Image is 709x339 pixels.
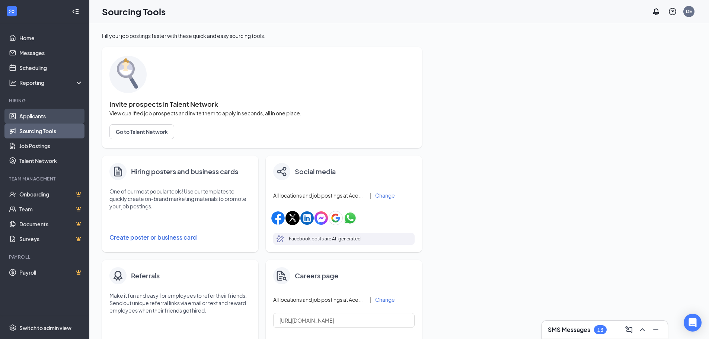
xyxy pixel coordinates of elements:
img: googleIcon [329,211,343,225]
button: ComposeMessage [623,324,635,336]
div: Fill your job postings faster with these quick and easy sourcing tools. [102,32,422,39]
button: Change [375,297,395,302]
button: Go to Talent Network [109,124,174,139]
h4: Referrals [131,271,160,281]
div: Switch to admin view [19,324,71,332]
img: share [277,167,287,176]
svg: WorkstreamLogo [8,7,16,15]
svg: ComposeMessage [625,325,633,334]
div: Open Intercom Messenger [684,314,702,332]
span: Invite prospects in Talent Network [109,100,415,108]
div: | [370,191,371,199]
p: Make it fun and easy for employees to refer their friends. Send out unique referral links via ema... [109,292,251,314]
a: PayrollCrown [19,265,83,280]
svg: Minimize [651,325,660,334]
a: Job Postings [19,138,83,153]
div: Payroll [9,254,82,260]
svg: ChevronUp [638,325,647,334]
img: badge [112,270,124,282]
button: Change [375,193,395,198]
a: Scheduling [19,60,83,75]
a: Go to Talent Network [109,124,415,139]
a: Messages [19,45,83,60]
a: OnboardingCrown [19,187,83,202]
h4: Hiring posters and business cards [131,166,238,177]
a: Talent Network [19,153,83,168]
svg: Document [112,165,124,178]
a: Applicants [19,109,83,124]
img: sourcing-tools [109,56,147,93]
div: Hiring [9,97,82,104]
a: DocumentsCrown [19,217,83,231]
div: | [370,295,371,304]
h3: SMS Messages [548,326,590,334]
p: Facebook posts are AI-generated [289,235,361,243]
img: linkedinIcon [300,211,314,225]
h4: Social media [295,166,336,177]
img: whatsappIcon [344,211,357,225]
a: Home [19,31,83,45]
a: TeamCrown [19,202,83,217]
div: 13 [597,327,603,333]
h4: Careers page [295,271,338,281]
img: xIcon [285,211,300,225]
button: ChevronUp [636,324,648,336]
svg: QuestionInfo [668,7,677,16]
span: All locations and job postings at Ace Hardware [273,192,366,199]
h1: Sourcing Tools [102,5,166,18]
svg: Settings [9,324,16,332]
a: SurveysCrown [19,231,83,246]
svg: Notifications [652,7,661,16]
span: All locations and job postings at Ace Hardware [273,296,366,303]
button: Create poster or business card [109,230,251,245]
div: DE [686,8,692,15]
img: facebookMessengerIcon [314,211,328,225]
span: View qualified job prospects and invite them to apply in seconds, all in one place. [109,109,415,117]
img: careers [277,271,287,281]
div: Reporting [19,79,83,86]
p: One of our most popular tools! Use our templates to quickly create on-brand marketing materials t... [109,188,251,210]
a: Sourcing Tools [19,124,83,138]
svg: Collapse [72,8,79,15]
img: facebookIcon [271,211,285,225]
svg: MagicPencil [276,234,285,243]
svg: Analysis [9,79,16,86]
button: Minimize [650,324,662,336]
div: Team Management [9,176,82,182]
